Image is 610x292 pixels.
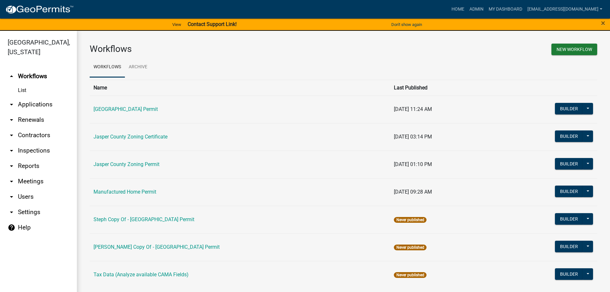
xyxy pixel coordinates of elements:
span: × [601,19,605,28]
a: Steph Copy Of - [GEOGRAPHIC_DATA] Permit [94,216,194,222]
span: [DATE] 11:24 AM [394,106,432,112]
button: Builder [555,268,583,280]
a: Jasper County Zoning Permit [94,161,159,167]
i: arrow_drop_up [8,72,15,80]
button: Builder [555,241,583,252]
button: Close [601,19,605,27]
span: [DATE] 09:28 AM [394,189,432,195]
i: arrow_drop_down [8,193,15,201]
i: arrow_drop_down [8,131,15,139]
a: Workflows [90,57,125,78]
span: Never published [394,272,426,278]
button: Builder [555,158,583,170]
i: arrow_drop_down [8,178,15,185]
h3: Workflows [90,44,339,54]
a: [GEOGRAPHIC_DATA] Permit [94,106,158,112]
a: Jasper County Zoning Certificate [94,134,167,140]
span: [DATE] 01:10 PM [394,161,432,167]
a: Admin [467,3,486,15]
a: Archive [125,57,151,78]
button: Don't show again [389,19,425,30]
button: Builder [555,103,583,114]
a: My Dashboard [486,3,525,15]
a: Tax Data (Analyze available CAMA Fields) [94,271,189,278]
a: [PERSON_NAME] Copy Of - [GEOGRAPHIC_DATA] Permit [94,244,220,250]
i: arrow_drop_down [8,101,15,108]
strong: Contact Support Link! [188,21,237,27]
span: Never published [394,217,426,223]
a: Home [449,3,467,15]
th: Last Published [390,80,493,96]
i: arrow_drop_down [8,116,15,124]
button: Builder [555,186,583,197]
button: New Workflow [551,44,597,55]
button: Builder [555,130,583,142]
i: arrow_drop_down [8,147,15,154]
a: View [170,19,184,30]
button: Builder [555,213,583,225]
i: help [8,224,15,231]
span: [DATE] 03:14 PM [394,134,432,140]
span: Never published [394,245,426,250]
th: Name [90,80,390,96]
a: [EMAIL_ADDRESS][DOMAIN_NAME] [525,3,605,15]
a: Manufactured Home Permit [94,189,156,195]
i: arrow_drop_down [8,208,15,216]
i: arrow_drop_down [8,162,15,170]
